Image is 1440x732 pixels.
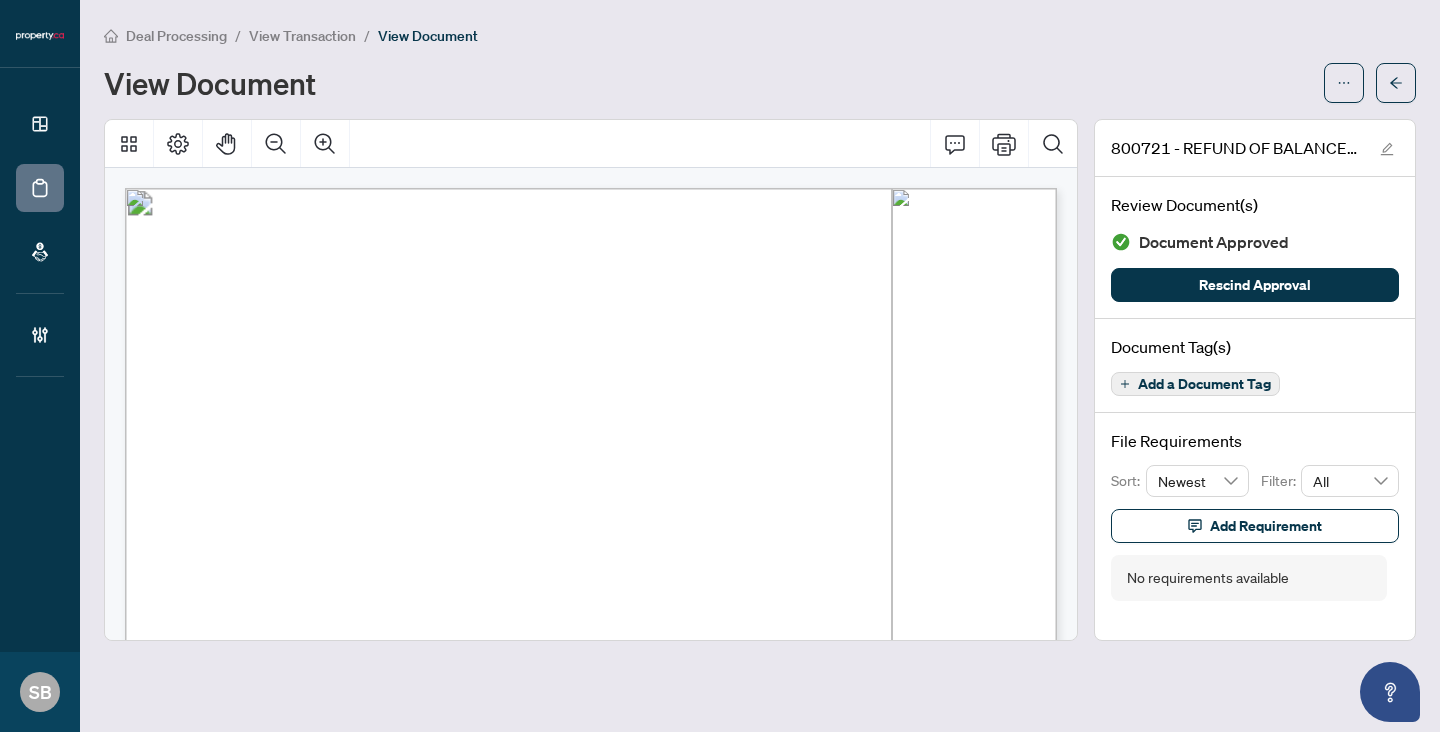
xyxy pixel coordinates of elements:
span: Add a Document Tag [1138,377,1271,391]
span: View Transaction [249,27,356,45]
button: Add a Document Tag [1111,372,1280,396]
span: SB [29,678,52,706]
span: Rescind Approval [1199,269,1311,301]
span: Document Approved [1139,229,1289,256]
span: home [104,29,118,43]
span: Newest [1158,466,1238,496]
p: Sort: [1111,470,1146,492]
div: No requirements available [1127,567,1289,589]
li: / [235,24,241,47]
span: All [1313,466,1387,496]
h4: File Requirements [1111,429,1399,453]
img: logo [16,30,64,42]
button: Add Requirement [1111,509,1399,543]
span: 800721 - REFUND OF BALANCE OF DEPOSIT .pdf [1111,136,1361,160]
img: Document Status [1111,232,1131,252]
span: Add Requirement [1210,510,1322,542]
h1: View Document [104,67,316,99]
h4: Document Tag(s) [1111,335,1399,359]
span: plus [1120,379,1130,389]
li: / [364,24,370,47]
button: Rescind Approval [1111,268,1399,302]
p: Filter: [1261,470,1301,492]
span: ellipsis [1337,76,1351,90]
span: Deal Processing [126,27,227,45]
button: Open asap [1360,662,1420,722]
span: edit [1380,142,1394,156]
span: View Document [378,27,478,45]
span: arrow-left [1389,76,1403,90]
h4: Review Document(s) [1111,193,1399,217]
